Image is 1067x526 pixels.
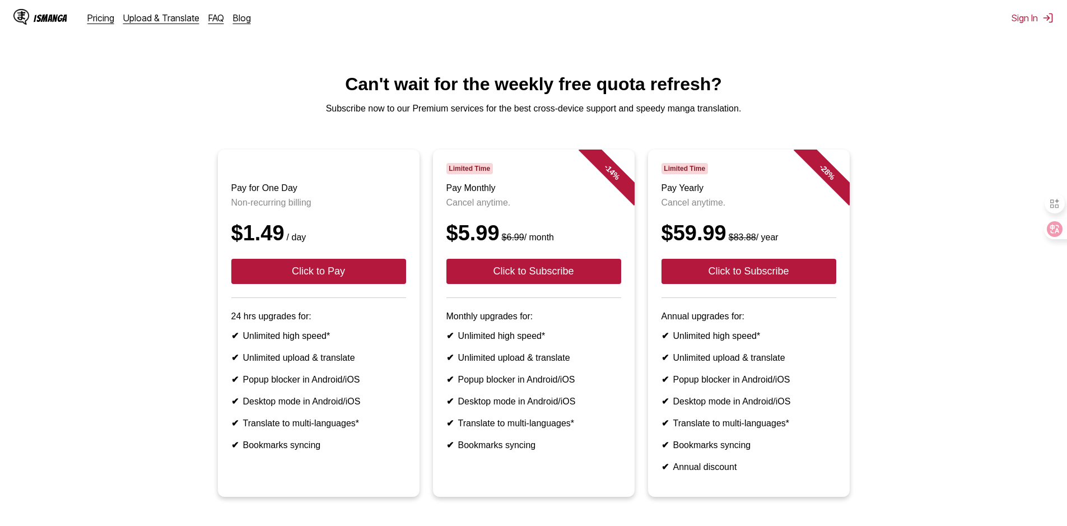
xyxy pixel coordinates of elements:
button: Click to Pay [231,259,406,284]
li: Unlimited upload & translate [661,352,836,363]
img: IsManga Logo [13,9,29,25]
div: - 28 % [793,138,860,206]
li: Popup blocker in Android/iOS [661,374,836,385]
img: Sign out [1042,12,1054,24]
a: Pricing [87,12,114,24]
b: ✔ [661,418,669,428]
div: IsManga [34,13,67,24]
b: ✔ [231,418,239,428]
li: Translate to multi-languages* [231,418,406,429]
p: Monthly upgrades for: [446,311,621,322]
b: ✔ [231,397,239,406]
span: Limited Time [661,163,708,174]
li: Popup blocker in Android/iOS [446,374,621,385]
a: Upload & Translate [123,12,199,24]
a: Blog [233,12,251,24]
li: Bookmarks syncing [446,440,621,450]
li: Translate to multi-languages* [661,418,836,429]
p: Non-recurring billing [231,198,406,208]
a: FAQ [208,12,224,24]
li: Desktop mode in Android/iOS [231,396,406,407]
h3: Pay Yearly [661,183,836,193]
div: $1.49 [231,221,406,245]
b: ✔ [231,375,239,384]
div: $59.99 [661,221,836,245]
b: ✔ [231,440,239,450]
div: $5.99 [446,221,621,245]
div: - 14 % [578,138,645,206]
h3: Pay for One Day [231,183,406,193]
h1: Can't wait for the weekly free quota refresh? [9,74,1058,95]
li: Unlimited upload & translate [446,352,621,363]
b: ✔ [446,440,454,450]
p: Subscribe now to our Premium services for the best cross-device support and speedy manga translat... [9,104,1058,114]
b: ✔ [231,331,239,341]
li: Unlimited upload & translate [231,352,406,363]
b: ✔ [661,440,669,450]
span: Limited Time [446,163,493,174]
button: Sign In [1012,12,1054,24]
b: ✔ [661,331,669,341]
b: ✔ [661,462,669,472]
b: ✔ [661,353,669,362]
li: Translate to multi-languages* [446,418,621,429]
li: Desktop mode in Android/iOS [661,396,836,407]
b: ✔ [446,397,454,406]
li: Desktop mode in Android/iOS [446,396,621,407]
h3: Pay Monthly [446,183,621,193]
b: ✔ [661,375,669,384]
b: ✔ [446,375,454,384]
small: / day [285,232,306,242]
button: Click to Subscribe [446,259,621,284]
li: Bookmarks syncing [661,440,836,450]
small: / year [726,232,779,242]
li: Bookmarks syncing [231,440,406,450]
b: ✔ [446,418,454,428]
b: ✔ [446,353,454,362]
a: IsManga LogoIsManga [13,9,87,27]
b: ✔ [446,331,454,341]
p: Cancel anytime. [661,198,836,208]
li: Unlimited high speed* [661,331,836,341]
li: Unlimited high speed* [231,331,406,341]
b: ✔ [231,353,239,362]
b: ✔ [661,397,669,406]
p: Annual upgrades for: [661,311,836,322]
s: $83.88 [729,232,756,242]
small: / month [500,232,554,242]
li: Popup blocker in Android/iOS [231,374,406,385]
p: Cancel anytime. [446,198,621,208]
li: Annual discount [661,462,836,472]
p: 24 hrs upgrades for: [231,311,406,322]
s: $6.99 [502,232,524,242]
li: Unlimited high speed* [446,331,621,341]
button: Click to Subscribe [661,259,836,284]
